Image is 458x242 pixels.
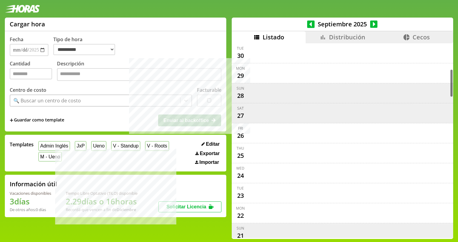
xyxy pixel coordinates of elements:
h1: Cargar hora [10,20,45,28]
div: Mon [236,66,245,71]
button: V - Standup [111,141,140,151]
h2: Información útil [10,180,57,188]
label: Descripción [57,60,221,82]
span: + [10,117,13,124]
div: Tue [237,46,244,51]
div: 24 [236,171,245,181]
div: 22 [236,211,245,220]
button: Admin Inglés [38,141,70,151]
b: Diciembre [117,207,136,212]
textarea: Descripción [57,68,221,81]
span: Importar [199,160,219,165]
span: Cecos [413,33,430,41]
span: Editar [206,141,220,147]
div: 28 [236,91,245,101]
div: 27 [236,111,245,121]
div: scrollable content [232,43,453,238]
div: Mon [236,206,245,211]
span: Exportar [200,151,220,156]
div: Recordá que vencen a fin de [66,207,138,212]
div: Vacaciones disponibles [10,191,51,196]
span: Solicitar Licencia [166,204,206,209]
select: Tipo de hora [53,44,115,55]
div: 26 [236,131,245,141]
input: Cantidad [10,68,52,79]
button: V - Roots [145,141,169,151]
div: 25 [236,151,245,161]
img: logotipo [5,5,40,13]
span: Listado [263,33,284,41]
div: 23 [236,191,245,201]
label: Cantidad [10,60,57,82]
button: Solicitar Licencia [158,201,221,212]
div: Tue [237,186,244,191]
div: 30 [236,51,245,61]
div: Wed [236,166,244,171]
label: Centro de costo [10,87,46,93]
div: Tiempo Libre Optativo (TiLO) disponible [66,191,138,196]
h1: 2.29 días o 16 horas [66,196,138,207]
button: Ueno [91,141,106,151]
div: 🔍 Buscar un centro de costo [13,97,81,104]
button: JxP [75,141,86,151]
button: M - Ueno [38,152,62,161]
span: Distribución [329,33,365,41]
div: Sun [237,226,244,231]
span: +Guardar como template [10,117,64,124]
label: Fecha [10,36,23,43]
h1: 3 días [10,196,51,207]
div: De otros años: 0 días [10,207,51,212]
div: 29 [236,71,245,81]
label: Facturable [197,87,221,93]
button: Editar [200,141,221,147]
span: Templates [10,141,34,148]
div: Sun [237,86,244,91]
div: Sat [237,106,244,111]
span: Septiembre 2025 [315,20,370,28]
div: Fri [238,126,243,131]
label: Tipo de hora [53,36,120,56]
div: 21 [236,231,245,240]
div: Thu [237,146,244,151]
button: Exportar [194,151,221,157]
